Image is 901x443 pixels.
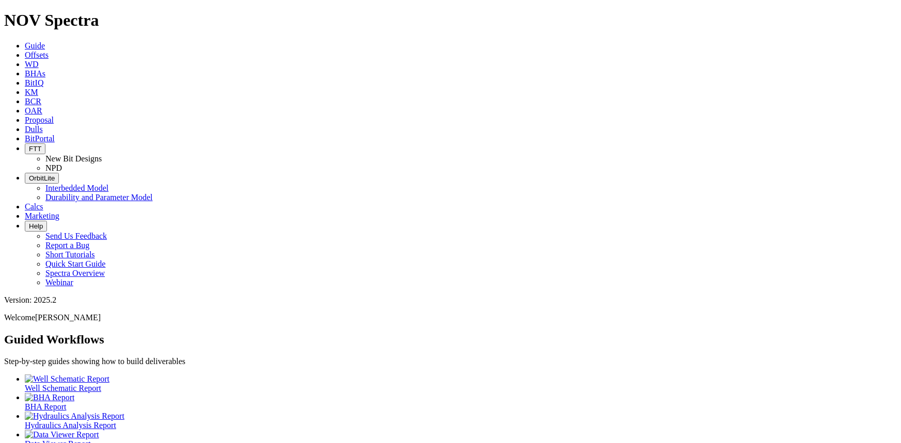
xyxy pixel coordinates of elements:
a: Marketing [25,211,59,220]
img: Well Schematic Report [25,374,109,384]
button: OrbitLite [25,173,59,184]
a: Hydraulics Analysis Report Hydraulics Analysis Report [25,412,897,430]
a: Well Schematic Report Well Schematic Report [25,374,897,392]
button: FTT [25,143,45,154]
a: NPD [45,163,62,172]
span: Hydraulics Analysis Report [25,421,116,430]
a: New Bit Designs [45,154,102,163]
a: Dulls [25,125,43,134]
span: Help [29,222,43,230]
a: Calcs [25,202,43,211]
a: BHA Report BHA Report [25,393,897,411]
button: Help [25,221,47,232]
p: Welcome [4,313,897,322]
img: Data Viewer Report [25,430,99,439]
h2: Guided Workflows [4,333,897,347]
span: Well Schematic Report [25,384,101,392]
span: OrbitLite [29,174,55,182]
span: [PERSON_NAME] [35,313,101,322]
a: Durability and Parameter Model [45,193,153,202]
a: Guide [25,41,45,50]
a: BHAs [25,69,45,78]
a: Short Tutorials [45,250,95,259]
h1: NOV Spectra [4,11,897,30]
a: Interbedded Model [45,184,108,192]
a: Spectra Overview [45,269,105,277]
img: Hydraulics Analysis Report [25,412,124,421]
a: Proposal [25,116,54,124]
a: Quick Start Guide [45,259,105,268]
a: BitPortal [25,134,55,143]
a: Report a Bug [45,241,89,250]
a: KM [25,88,38,96]
span: BHA Report [25,402,66,411]
a: BCR [25,97,41,106]
a: BitIQ [25,78,43,87]
a: Offsets [25,51,49,59]
a: WD [25,60,39,69]
img: BHA Report [25,393,74,402]
p: Step-by-step guides showing how to build deliverables [4,357,897,366]
a: Send Us Feedback [45,232,107,240]
a: OAR [25,106,42,115]
span: FTT [29,145,41,153]
div: Version: 2025.2 [4,296,897,305]
a: Webinar [45,278,73,287]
